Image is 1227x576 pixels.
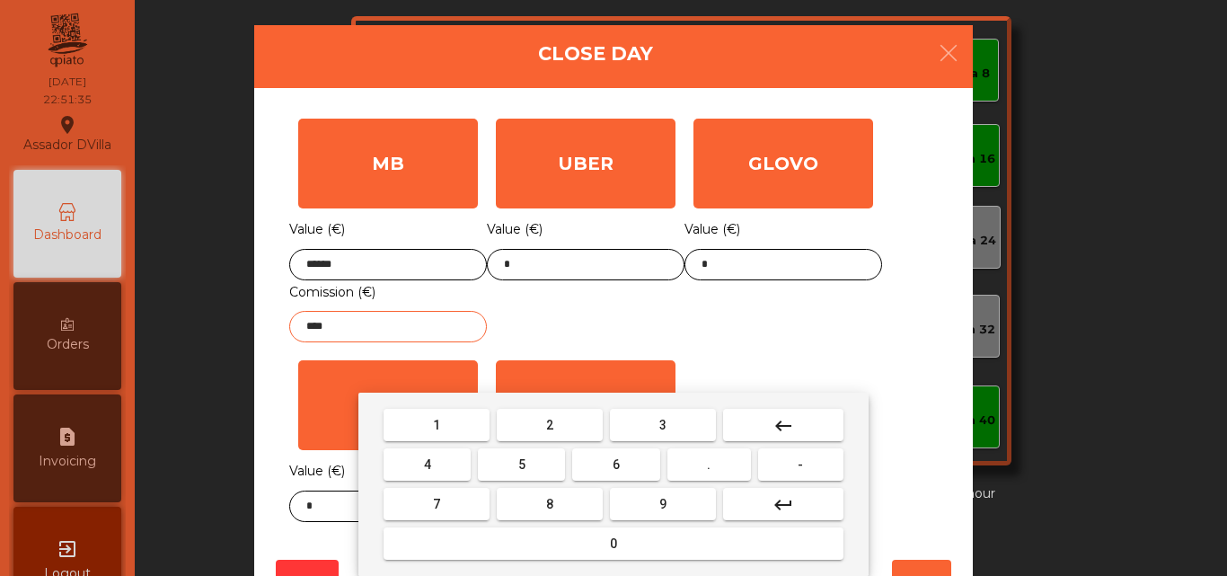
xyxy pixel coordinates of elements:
[707,457,711,472] span: .
[613,457,620,472] span: 6
[487,217,543,242] label: Value (€)
[518,457,525,472] span: 5
[289,217,345,242] label: Value (€)
[538,40,653,67] h4: Close Day
[496,360,675,450] div: BOLT
[546,497,553,511] span: 8
[424,457,431,472] span: 4
[693,119,873,208] div: GLOVO
[659,418,666,432] span: 3
[433,497,440,511] span: 7
[496,119,675,208] div: UBER
[684,217,740,242] label: Value (€)
[798,457,803,472] span: -
[772,494,794,516] mat-icon: keyboard_return
[289,280,375,305] label: Comission (€)
[298,119,478,208] div: MB
[433,418,440,432] span: 1
[298,360,478,450] div: Cash
[659,497,666,511] span: 9
[546,418,553,432] span: 2
[772,415,794,437] mat-icon: keyboard_backspace
[610,536,617,551] span: 0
